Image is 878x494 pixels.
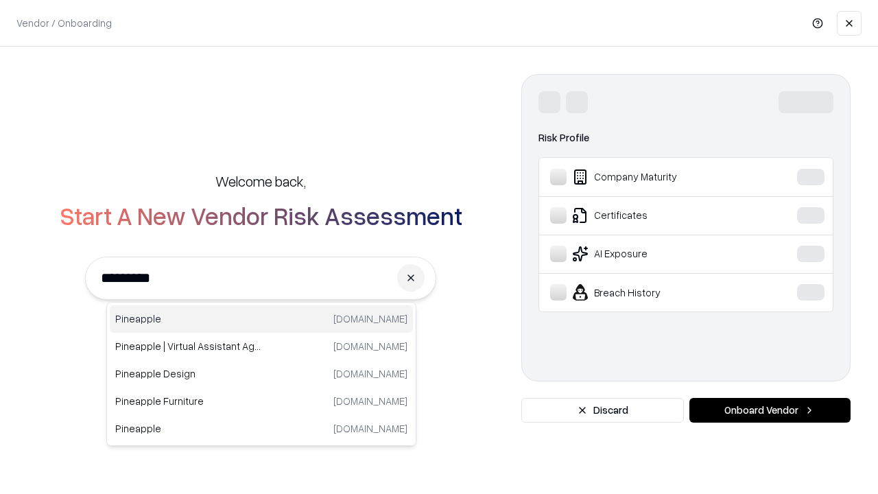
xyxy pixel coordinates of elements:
[333,366,407,381] p: [DOMAIN_NAME]
[689,398,851,423] button: Onboard Vendor
[106,302,416,446] div: Suggestions
[115,394,261,408] p: Pineapple Furniture
[60,202,462,229] h2: Start A New Vendor Risk Assessment
[333,339,407,353] p: [DOMAIN_NAME]
[538,130,833,146] div: Risk Profile
[521,398,684,423] button: Discard
[333,394,407,408] p: [DOMAIN_NAME]
[550,246,755,262] div: AI Exposure
[16,16,112,30] p: Vendor / Onboarding
[550,284,755,301] div: Breach History
[115,311,261,326] p: Pineapple
[333,311,407,326] p: [DOMAIN_NAME]
[550,169,755,185] div: Company Maturity
[333,421,407,436] p: [DOMAIN_NAME]
[115,421,261,436] p: Pineapple
[215,172,306,191] h5: Welcome back,
[115,339,261,353] p: Pineapple | Virtual Assistant Agency
[115,366,261,381] p: Pineapple Design
[550,207,755,224] div: Certificates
